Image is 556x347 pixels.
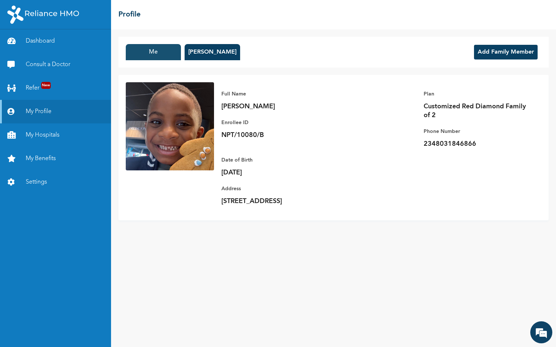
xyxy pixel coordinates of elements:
img: d_794563401_company_1708531726252_794563401 [14,37,30,55]
button: Me [126,44,181,60]
p: [PERSON_NAME] [221,102,324,111]
p: Phone Number [424,127,527,136]
span: Conversation [4,262,72,267]
div: FAQs [72,249,140,272]
p: Date of Birth [221,156,324,165]
span: We're online! [43,104,101,178]
p: 2348031846866 [424,140,527,148]
p: Enrollee ID [221,118,324,127]
p: Full Name [221,90,324,98]
p: [DATE] [221,168,324,177]
p: NPT/10080/B [221,131,324,140]
p: [STREET_ADDRESS] [221,197,324,206]
img: Enrollee [126,82,214,170]
p: Customized Red Diamond Family of 2 [424,102,527,120]
span: New [41,82,51,89]
p: Address [221,184,324,193]
p: Plan [424,90,527,98]
h2: Profile [118,9,140,20]
button: [PERSON_NAME] [185,44,240,60]
img: RelianceHMO's Logo [7,6,79,24]
div: Minimize live chat window [121,4,138,21]
button: Add Family Member [474,45,538,59]
textarea: Type your message and hit 'Enter' [4,223,140,249]
div: Chat with us now [38,41,124,51]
